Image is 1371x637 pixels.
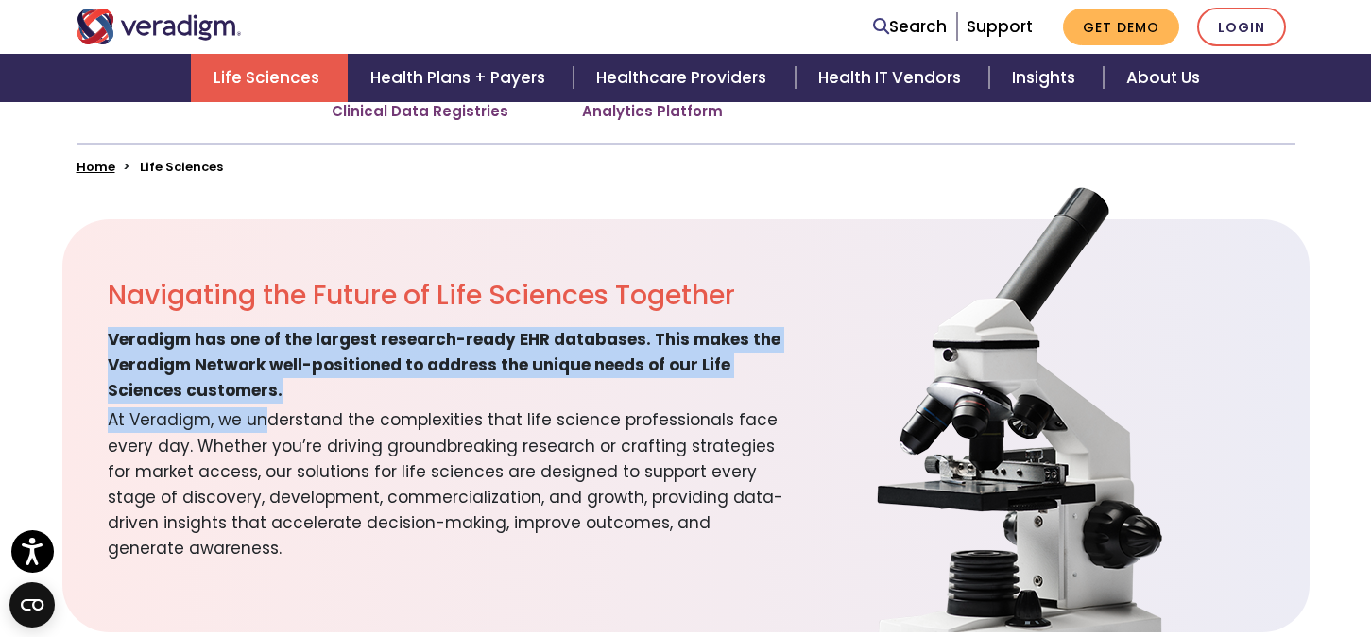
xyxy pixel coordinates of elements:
a: Search [873,14,947,40]
img: Veradigm logo [77,9,242,44]
h2: Navigating the Future of Life Sciences Together [108,280,790,312]
a: Insights [989,54,1104,102]
span: At Veradigm, we understand the complexities that life science professionals face every day. Wheth... [108,404,790,561]
a: About Us [1104,54,1223,102]
a: Clinical Data Registries [332,102,508,121]
img: solution-life-sciences-future.png [756,181,1228,632]
button: Open CMP widget [9,582,55,628]
a: Login [1197,8,1286,46]
a: Healthcare Providers [574,54,795,102]
a: Real World Evidence Analytics Platform [582,84,790,121]
a: Health Plans + Payers [348,54,574,102]
a: Life Sciences [191,54,348,102]
a: Support [967,15,1033,38]
span: Veradigm has one of the largest research-ready EHR databases. This makes the Veradigm Network wel... [108,327,790,405]
a: Home [77,158,115,176]
a: Get Demo [1063,9,1179,45]
a: Health IT Vendors [796,54,989,102]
